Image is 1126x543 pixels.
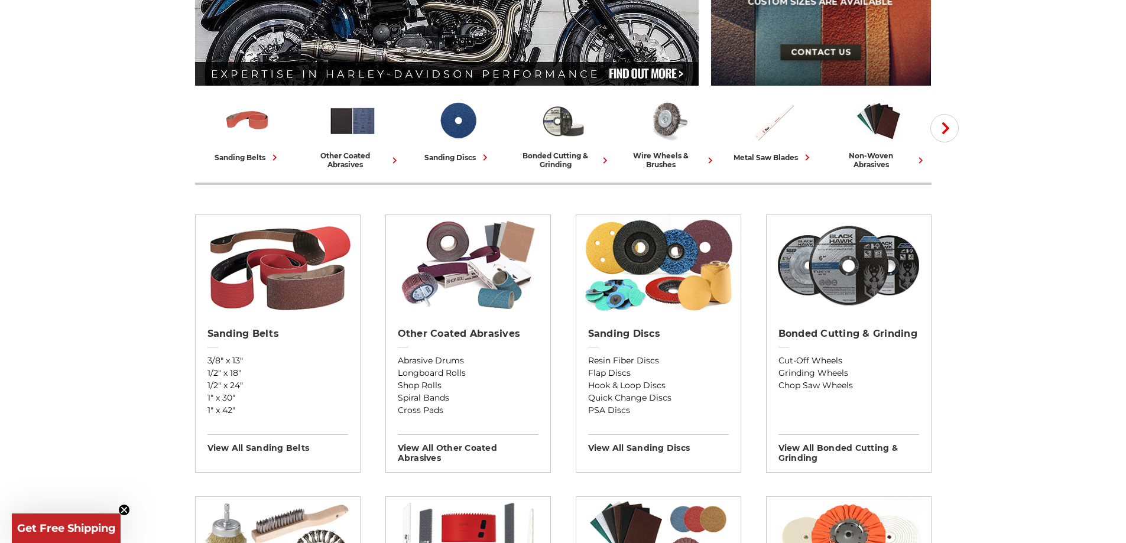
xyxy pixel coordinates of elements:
[734,151,813,164] div: metal saw blades
[621,96,716,169] a: wire wheels & brushes
[398,328,538,340] h2: Other Coated Abrasives
[749,96,798,145] img: Metal Saw Blades
[398,355,538,367] a: Abrasive Drums
[778,328,919,340] h2: Bonded Cutting & Grinding
[778,355,919,367] a: Cut-Off Wheels
[831,151,927,169] div: non-woven abrasives
[831,96,927,169] a: non-woven abrasives
[588,328,729,340] h2: Sanding Discs
[398,404,538,417] a: Cross Pads
[391,215,544,316] img: Other Coated Abrasives
[200,96,296,164] a: sanding belts
[778,379,919,392] a: Chop Saw Wheels
[726,96,822,164] a: metal saw blades
[398,379,538,392] a: Shop Rolls
[201,215,354,316] img: Sanding Belts
[305,151,401,169] div: other coated abrasives
[12,513,121,543] div: Get Free ShippingClose teaser
[515,96,611,169] a: bonded cutting & grinding
[644,96,693,145] img: Wire Wheels & Brushes
[588,367,729,379] a: Flap Discs
[207,355,348,367] a: 3/8" x 13"
[223,96,272,145] img: Sanding Belts
[778,434,919,463] h3: View All bonded cutting & grinding
[538,96,588,145] img: Bonded Cutting & Grinding
[207,367,348,379] a: 1/2" x 18"
[398,392,538,404] a: Spiral Bands
[398,367,538,379] a: Longboard Rolls
[930,114,959,142] button: Next
[207,434,348,453] h3: View All sanding belts
[588,355,729,367] a: Resin Fiber Discs
[588,379,729,392] a: Hook & Loop Discs
[588,434,729,453] h3: View All sanding discs
[207,328,348,340] h2: Sanding Belts
[305,96,401,169] a: other coated abrasives
[433,96,482,145] img: Sanding Discs
[424,151,491,164] div: sanding discs
[17,522,116,535] span: Get Free Shipping
[621,151,716,169] div: wire wheels & brushes
[118,504,130,516] button: Close teaser
[207,392,348,404] a: 1" x 30"
[398,434,538,463] h3: View All other coated abrasives
[854,96,903,145] img: Non-woven Abrasives
[588,392,729,404] a: Quick Change Discs
[772,215,925,316] img: Bonded Cutting & Grinding
[410,96,506,164] a: sanding discs
[582,215,735,316] img: Sanding Discs
[207,379,348,392] a: 1/2" x 24"
[215,151,281,164] div: sanding belts
[778,367,919,379] a: Grinding Wheels
[207,404,348,417] a: 1" x 42"
[328,96,377,145] img: Other Coated Abrasives
[515,151,611,169] div: bonded cutting & grinding
[588,404,729,417] a: PSA Discs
